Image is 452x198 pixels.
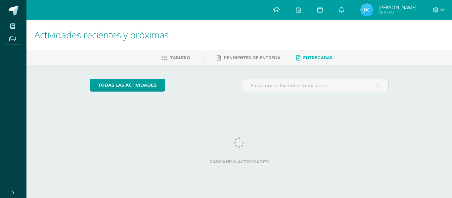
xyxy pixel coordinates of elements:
[242,79,389,92] input: Busca una actividad próxima aquí...
[217,53,280,63] a: Pendientes de entrega
[303,55,333,60] span: Entregadas
[296,53,333,63] a: Entregadas
[90,159,389,164] label: Cargando actividades
[379,4,417,11] span: [PERSON_NAME]
[170,55,190,60] span: Tablero
[360,3,374,17] img: 06c843b541221984c6119e2addf5fdcd.png
[224,55,280,60] span: Pendientes de entrega
[90,79,165,92] a: todas las Actividades
[162,53,190,63] a: Tablero
[379,10,417,16] span: Mi Perfil
[34,28,169,41] span: Actividades recientes y próximas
